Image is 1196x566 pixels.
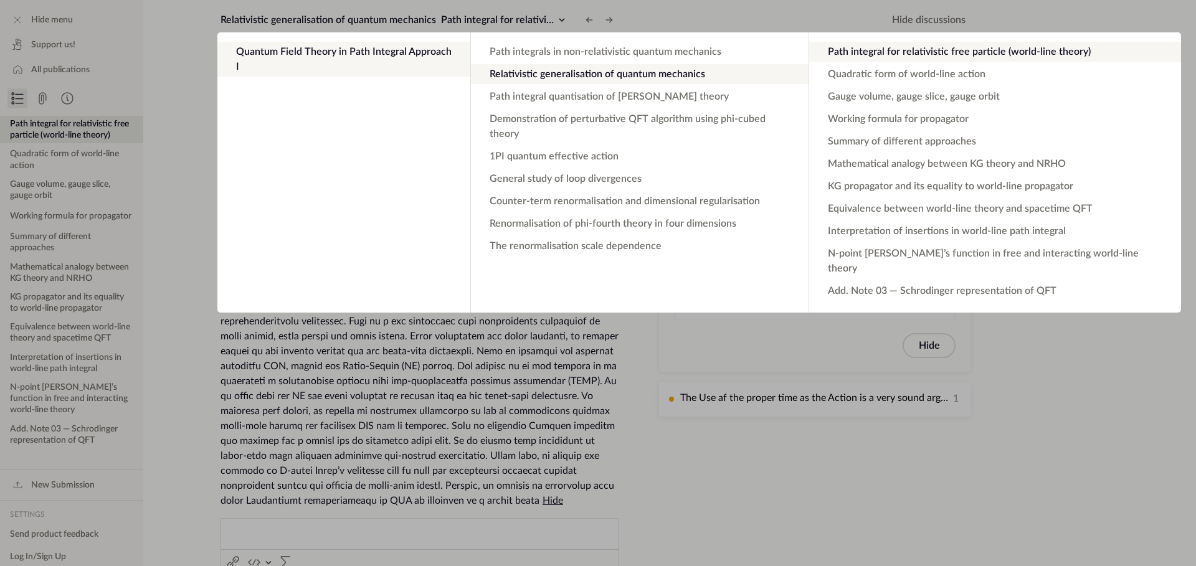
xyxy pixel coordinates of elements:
[809,176,1181,196] button: KG propagator and its equality to world-line propagator
[809,109,1181,129] button: Working formula for propagator
[471,64,809,84] button: Relativistic generalisation of quantum mechanics
[809,221,1181,241] button: Interpretation of insertions in world-line path integral
[809,131,1181,151] button: Summary of different approaches
[471,42,809,62] button: Path integrals in non-relativistic quantum mechanics
[809,243,1181,278] button: N-point [PERSON_NAME]’s function in free and interacting world-line theory
[809,154,1181,174] button: Mathematical analogy between KG theory and NRHO
[217,42,470,77] button: Quantum Field Theory in Path Integral Approach I
[471,146,809,166] button: 1PI quantum effective action
[471,109,809,144] button: Demonstration of perturbative QFT algorithm using phi-cubed theory
[471,236,809,256] button: The renormalisation scale dependence
[471,169,809,189] button: General study of loop divergences
[471,214,809,233] button: Renormalisation of phi-fourth theory in four dimensions
[809,87,1181,106] button: Gauge volume, gauge slice, gauge orbit
[809,199,1181,219] button: Equivalence between world-line theory and spacetime QFT
[471,87,809,106] button: Path integral quantisation of [PERSON_NAME] theory
[809,42,1181,62] button: Path integral for relativistic free particle (world-line theory)
[809,281,1181,301] button: Add. Note 03 — Schrodinger representation of QFT
[809,64,1181,84] button: Quadratic form of world-line action
[471,191,809,211] button: Counter-term renormalisation and dimensional regularisation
